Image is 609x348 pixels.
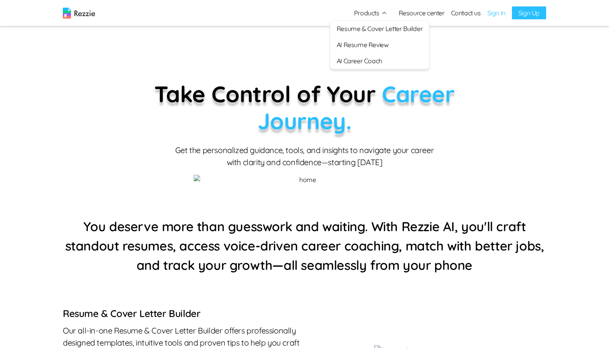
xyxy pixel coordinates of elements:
h4: You deserve more than guesswork and waiting. With Rezzie AI, you'll craft standout resumes, acces... [63,217,546,275]
a: Sign In [487,8,505,18]
a: AI Career Coach [330,53,429,69]
a: Contact us [451,8,481,18]
p: Get the personalized guidance, tools, and insights to navigate your career with clarity and confi... [174,144,435,168]
img: home [194,175,415,184]
button: Products [354,8,387,18]
h6: Resume & Cover Letter Builder [63,307,325,320]
p: Take Control of Your [113,81,496,135]
a: AI Resume Review [330,37,429,53]
span: Career Journey. [258,80,455,135]
a: Sign Up [512,6,546,19]
a: Resource center [399,8,445,18]
img: logo [63,8,95,19]
a: Resume & Cover Letter Builder [330,21,429,37]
